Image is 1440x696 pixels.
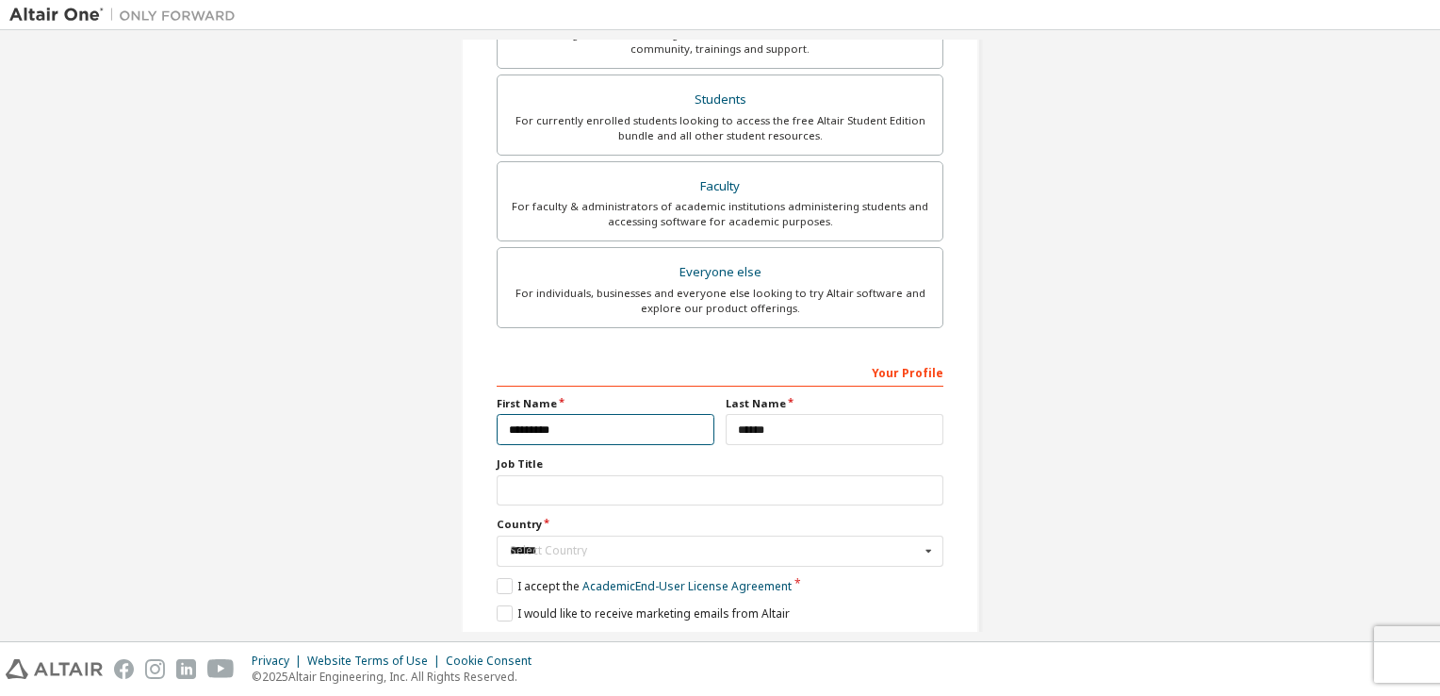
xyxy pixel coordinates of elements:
img: Altair One [9,6,245,25]
div: Everyone else [509,259,931,286]
p: © 2025 Altair Engineering, Inc. All Rights Reserved. [252,669,543,685]
label: I accept the [497,578,792,594]
div: For currently enrolled students looking to access the free Altair Student Edition bundle and all ... [509,113,931,143]
div: Website Terms of Use [307,654,446,669]
div: Select Country [510,545,920,556]
img: linkedin.svg [176,659,196,679]
div: For individuals, businesses and everyone else looking to try Altair software and explore our prod... [509,286,931,316]
img: youtube.svg [207,659,235,679]
img: altair_logo.svg [6,659,103,679]
div: Students [509,87,931,113]
label: First Name [497,396,714,411]
label: I would like to receive marketing emails from Altair [497,605,790,621]
div: Faculty [509,174,931,200]
div: For faculty & administrators of academic institutions administering students and accessing softwa... [509,199,931,229]
div: For existing customers looking to access software downloads, HPC resources, community, trainings ... [509,26,931,57]
img: instagram.svg [145,659,165,679]
img: facebook.svg [114,659,134,679]
label: Country [497,517,943,532]
label: Last Name [726,396,943,411]
div: Privacy [252,654,307,669]
div: Your Profile [497,356,943,387]
a: Academic End-User License Agreement [582,578,792,594]
label: Job Title [497,456,943,472]
div: Cookie Consent [446,654,543,669]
